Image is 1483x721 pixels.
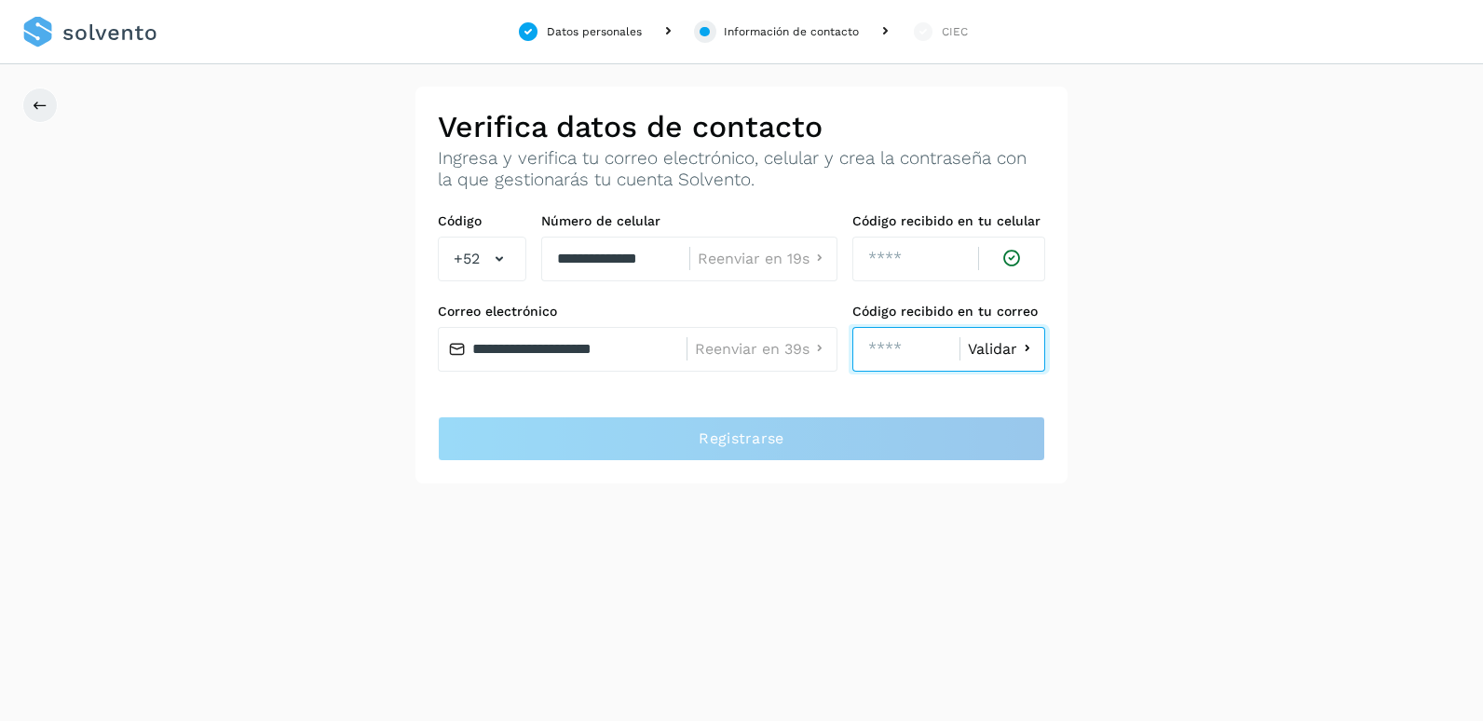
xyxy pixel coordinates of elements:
div: CIEC [942,23,968,40]
button: Reenviar en 19s [698,249,829,268]
label: Código recibido en tu correo [852,304,1045,320]
span: Reenviar en 19s [698,252,810,266]
p: Ingresa y verifica tu correo electrónico, celular y crea la contraseña con la que gestionarás tu ... [438,148,1045,191]
label: Código [438,213,526,229]
label: Código recibido en tu celular [852,213,1045,229]
div: Información de contacto [724,23,859,40]
span: Registrarse [699,429,783,449]
div: Datos personales [547,23,642,40]
span: Reenviar en 39s [695,342,810,357]
button: Validar [968,339,1037,359]
label: Correo electrónico [438,304,837,320]
span: Validar [968,342,1017,357]
h2: Verifica datos de contacto [438,109,1045,144]
label: Número de celular [541,213,837,229]
button: Registrarse [438,416,1045,461]
button: Reenviar en 39s [695,339,829,359]
span: +52 [454,248,480,270]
